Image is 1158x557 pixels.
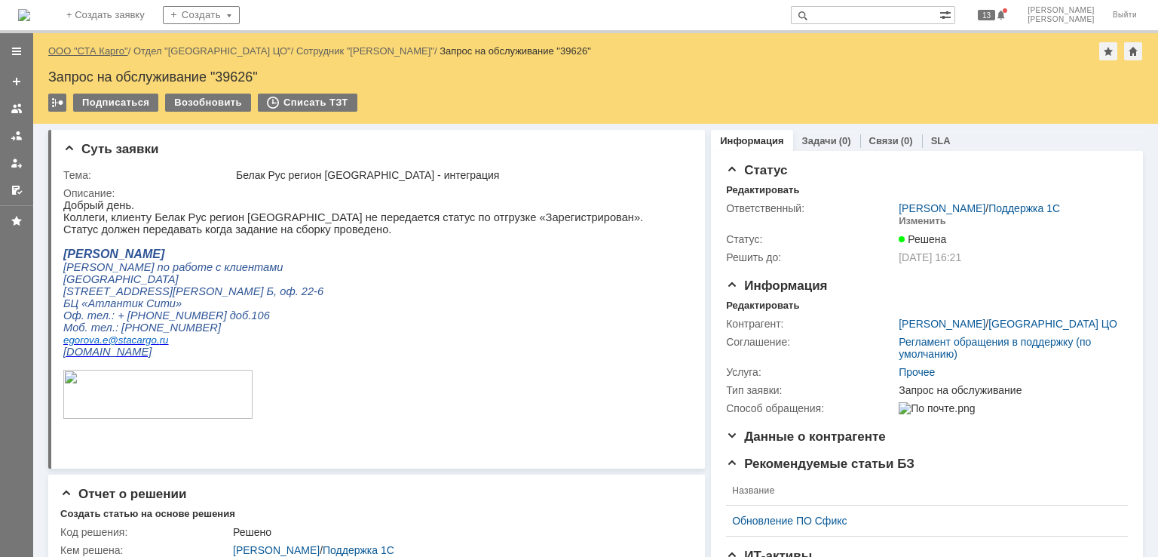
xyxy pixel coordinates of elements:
[133,45,296,57] div: /
[726,429,886,444] span: Данные о контрагенте
[726,233,896,245] div: Статус:
[978,10,995,20] span: 13
[28,362,34,375] a: 1
[15,395,202,408] a: [PERSON_NAME] заявка не решена
[44,128,55,139] span: @
[988,318,1117,330] a: [GEOGRAPHIC_DATA] ЦО
[931,135,951,146] a: SLA
[63,187,687,199] div: Описание:
[899,318,1117,330] div: /
[899,202,985,214] a: [PERSON_NAME]
[296,45,440,57] div: /
[18,9,30,21] a: Перейти на домашнюю страницу
[15,513,274,526] span: Изменения внесены, необходимо перезайти в базу
[39,128,44,139] span: e
[839,135,851,146] div: (0)
[55,128,93,139] span: stacargo
[726,336,896,348] div: Соглашение:
[48,94,66,112] div: Работа с массовостью
[60,508,235,520] div: Создать статью на основе решения
[1028,6,1095,15] span: [PERSON_NAME]
[5,69,29,94] a: Создать заявку
[726,278,827,293] span: Информация
[78,294,112,306] a: 39626
[48,45,133,57] div: /
[726,476,1116,506] th: Название
[163,6,240,24] div: Создать
[869,135,899,146] a: Связи
[60,487,186,501] span: Отчет о решении
[899,336,1091,360] a: Регламент обращения в поддержку (по умолчанию)
[1099,42,1117,60] div: Добавить в избранное
[802,135,837,146] a: Задачи
[15,266,198,279] span: Здравствуйте, [PERSON_NAME]!
[60,526,230,538] div: Код решения:
[48,69,1143,85] div: Запрос на обслуживание "39626"
[63,169,233,181] div: Тема:
[5,97,29,121] a: Заявки на командах
[233,544,684,556] div: /
[93,135,96,146] span: .
[899,251,961,263] span: [DATE] 16:21
[150,362,156,375] a: 4
[726,366,896,378] div: Услуга:
[48,45,128,57] a: ООО "СТА Карго"
[296,45,434,57] a: Сотрудник "[PERSON_NAME]"
[726,163,787,177] span: Статус
[726,457,914,471] span: Рекомендуемые статьи БЗ
[726,318,896,330] div: Контрагент:
[15,294,524,334] span: Ваша заявка решена. Оцените качество решения заявки, нажав на соответствующую кнопку (после выста...
[726,202,896,214] div: Ответственный:
[93,128,96,139] span: .
[726,384,896,396] div: Тип заявки:
[60,544,230,556] div: Кем решена:
[440,45,591,57] div: Запрос на обслуживание "39626"
[323,544,394,556] a: Поддержка 1С
[233,544,320,556] a: [PERSON_NAME]
[15,446,40,459] span: Тема
[18,9,30,21] img: logo
[899,202,1060,214] div: /
[133,45,291,57] a: Отдел "[GEOGRAPHIC_DATA] ЦО"
[109,362,115,375] a: 3
[899,366,935,378] a: Прочее
[720,135,783,146] a: Информация
[732,515,1110,527] a: Обновление ПО Сфикс
[5,178,29,202] a: Мои согласования
[899,318,985,330] a: [PERSON_NAME]
[726,251,896,263] div: Решить до:
[901,135,913,146] div: (0)
[55,135,93,146] span: stacargo
[115,446,398,459] span: Белак Рус регион [GEOGRAPHIC_DATA] - интеграция
[726,300,799,312] div: Редактировать
[96,128,106,139] span: ru
[899,384,1120,396] div: Запрос на обслуживание
[726,184,799,196] div: Редактировать
[63,142,158,156] span: Суть заявки
[233,526,684,538] div: Решено
[726,402,896,414] div: Способ обращения:
[236,169,684,181] div: Белак Рус регион [GEOGRAPHIC_DATA] - интеграция
[899,402,975,414] img: По почте.png
[36,135,39,146] span: .
[36,128,39,139] span: .
[69,362,75,375] a: 2
[96,135,106,146] span: ru
[988,202,1060,214] a: Поддержка 1С
[44,135,55,146] span: @
[939,7,954,21] span: Расширенный поиск
[899,233,946,245] span: Решена
[1124,42,1142,60] div: Сделать домашней страницей
[191,362,197,375] a: 5
[15,492,103,505] span: Отчет о решении
[1028,15,1095,24] span: [PERSON_NAME]
[5,124,29,148] a: Заявки в моей ответственности
[899,215,946,227] div: Изменить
